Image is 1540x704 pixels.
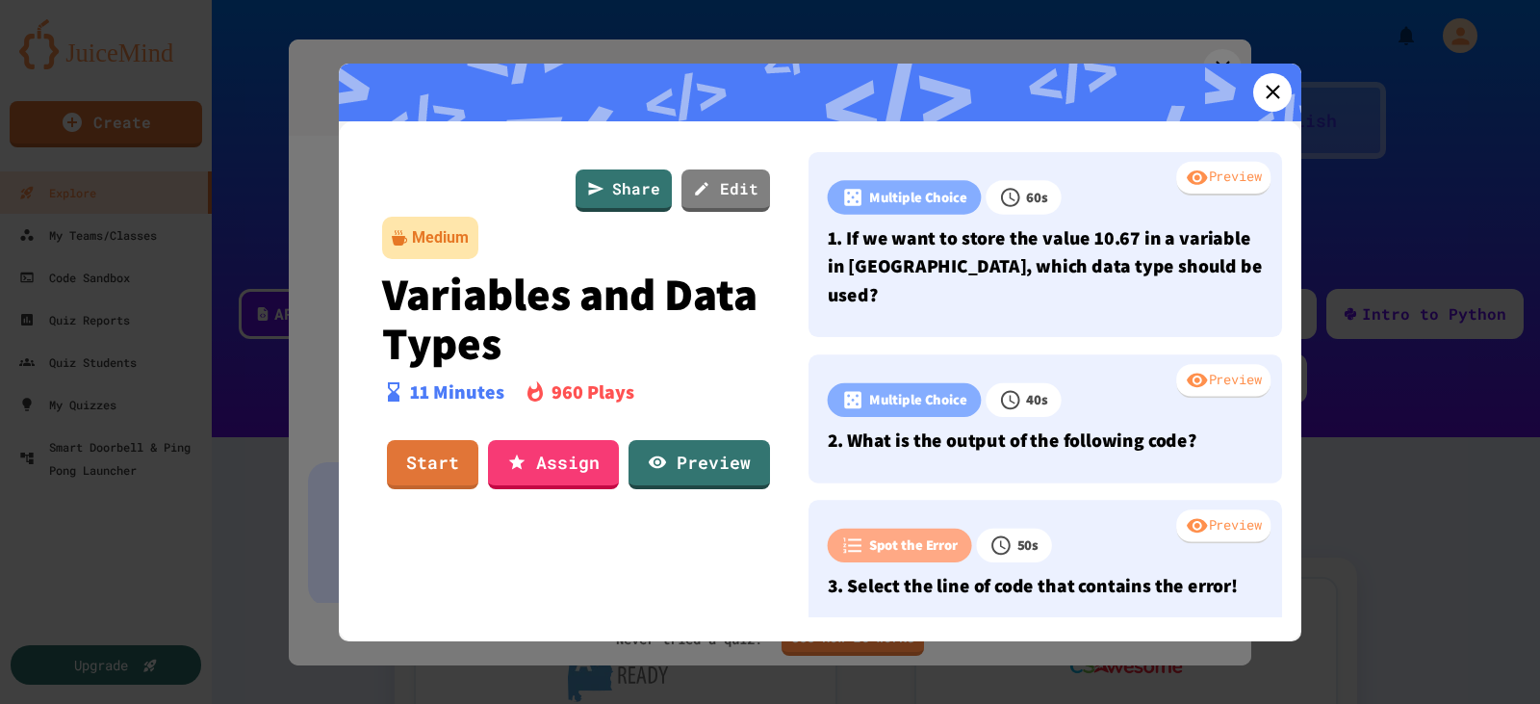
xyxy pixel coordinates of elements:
[681,169,770,212] a: Edit
[410,378,504,406] p: 11 Minutes
[629,440,770,489] a: Preview
[488,440,619,489] a: Assign
[387,440,478,489] a: Start
[1026,389,1048,410] p: 40 s
[552,378,634,406] p: 960 Plays
[828,223,1264,308] p: 1. If we want to store the value 10.67 in a variable in [GEOGRAPHIC_DATA], which data type should...
[1380,543,1521,625] iframe: chat widget
[1459,627,1521,685] iframe: chat widget
[1017,535,1039,556] p: 50 s
[1176,509,1270,544] div: Preview
[869,389,967,410] p: Multiple Choice
[1026,186,1048,207] p: 60 s
[828,571,1264,599] p: 3. Select the line of code that contains the error!
[869,186,967,207] p: Multiple Choice
[382,269,771,368] p: Variables and Data Types
[1176,364,1270,399] div: Preview
[412,226,469,249] div: Medium
[828,426,1264,454] p: 2. What is the output of the following code?
[576,169,672,212] a: Share
[869,535,958,556] p: Spot the Error
[1176,161,1270,196] div: Preview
